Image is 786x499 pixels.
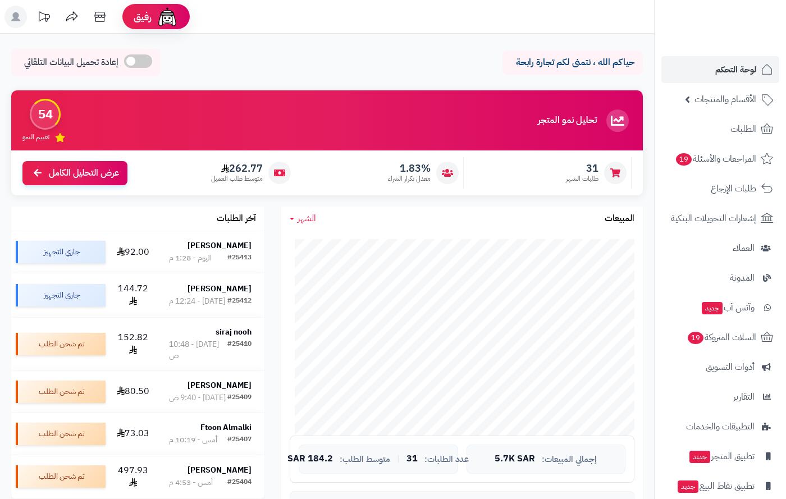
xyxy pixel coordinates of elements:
[424,455,469,464] span: عدد الطلبات:
[661,205,779,232] a: إشعارات التحويلات البنكية
[156,6,179,28] img: ai-face.png
[733,240,755,256] span: العملاء
[188,379,252,391] strong: [PERSON_NAME]
[200,422,252,433] strong: Ftoon Almalki
[511,56,634,69] p: حياكم الله ، نتمنى لكم تجارة رابحة
[694,91,756,107] span: الأقسام والمنتجات
[676,153,692,166] span: 19
[715,62,756,77] span: لوحة التحكم
[661,116,779,143] a: الطلبات
[730,270,755,286] span: المدونة
[188,240,252,251] strong: [PERSON_NAME]
[211,162,263,175] span: 262.77
[16,381,106,403] div: تم شحن الطلب
[24,56,118,69] span: إعادة تحميل البيانات التلقائي
[16,465,106,488] div: تم شحن الطلب
[661,294,779,321] a: وآتس آبجديد
[169,392,226,404] div: [DATE] - 9:40 ص
[211,174,263,184] span: متوسط طلب العميل
[227,434,252,446] div: #25407
[661,175,779,202] a: طلبات الإرجاع
[687,329,756,345] span: السلات المتروكة
[16,241,106,263] div: جاري التجهيز
[711,181,756,196] span: طلبات الإرجاع
[661,443,779,470] a: تطبيق المتجرجديد
[733,389,755,405] span: التقارير
[134,10,152,24] span: رفيق
[169,477,213,488] div: أمس - 4:53 م
[340,455,390,464] span: متوسط الطلب:
[227,253,252,264] div: #25413
[388,162,431,175] span: 1.83%
[661,413,779,440] a: التطبيقات والخدمات
[110,231,156,273] td: 92.00
[686,419,755,434] span: التطبيقات والخدمات
[688,332,703,344] span: 19
[671,210,756,226] span: إشعارات التحويلات البنكية
[169,253,212,264] div: اليوم - 1:28 م
[227,296,252,307] div: #25412
[566,162,598,175] span: 31
[661,145,779,172] a: المراجعات والأسئلة19
[661,235,779,262] a: العملاء
[30,6,58,31] a: تحديثات المنصة
[702,302,723,314] span: جديد
[706,359,755,375] span: أدوات التسويق
[495,454,535,464] span: 5.7K SAR
[566,174,598,184] span: طلبات الشهر
[49,167,119,180] span: عرض التحليل الكامل
[710,30,775,53] img: logo-2.png
[227,392,252,404] div: #25409
[188,464,252,476] strong: [PERSON_NAME]
[110,318,156,370] td: 152.82
[661,56,779,83] a: لوحة التحكم
[169,296,225,307] div: [DATE] - 12:24 م
[16,333,106,355] div: تم شحن الطلب
[227,339,252,361] div: #25410
[661,383,779,410] a: التقارير
[110,455,156,499] td: 497.93
[216,326,252,338] strong: siraj nooh
[217,214,256,224] h3: آخر الطلبات
[661,324,779,351] a: السلات المتروكة19
[730,121,756,137] span: الطلبات
[22,161,127,185] a: عرض التحليل الكامل
[290,212,316,225] a: الشهر
[677,478,755,494] span: تطبيق نقاط البيع
[538,116,597,126] h3: تحليل نمو المتجر
[406,454,418,464] span: 31
[110,413,156,455] td: 73.03
[110,371,156,413] td: 80.50
[169,339,227,361] div: [DATE] - 10:48 ص
[298,212,316,225] span: الشهر
[661,264,779,291] a: المدونة
[542,455,597,464] span: إجمالي المبيعات:
[110,273,156,317] td: 144.72
[678,480,698,493] span: جديد
[675,151,756,167] span: المراجعات والأسئلة
[689,451,710,463] span: جديد
[287,454,333,464] span: 184.2 SAR
[688,448,755,464] span: تطبيق المتجر
[16,423,106,445] div: تم شحن الطلب
[701,300,755,315] span: وآتس آب
[169,434,217,446] div: أمس - 10:19 م
[22,132,49,142] span: تقييم النمو
[605,214,634,224] h3: المبيعات
[16,284,106,306] div: جاري التجهيز
[661,354,779,381] a: أدوات التسويق
[227,477,252,488] div: #25404
[388,174,431,184] span: معدل تكرار الشراء
[188,283,252,295] strong: [PERSON_NAME]
[397,455,400,463] span: |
